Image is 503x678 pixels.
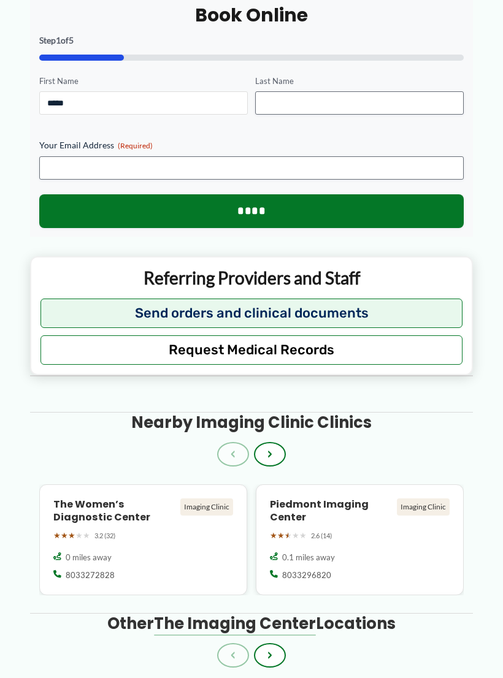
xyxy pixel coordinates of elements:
span: ★ [292,528,299,543]
button: › [254,643,286,668]
div: Imaging Clinic [180,498,233,516]
span: 8033296820 [282,569,331,581]
p: Step of [39,36,464,45]
span: 3.2 (32) [94,530,115,542]
label: Your Email Address [39,139,464,151]
h2: Book Online [39,3,464,27]
button: Request Medical Records [40,335,463,365]
button: ‹ [217,643,249,668]
span: ★ [83,528,90,543]
div: Imaging Clinic [397,498,450,516]
span: ★ [285,528,292,543]
span: ★ [68,528,75,543]
span: ★ [299,528,307,543]
a: Piedmont Imaging Center Imaging Clinic ★★★★★ 2.6 (14) 0.1 miles away 8033296820 [256,484,464,595]
span: 5 [69,35,74,45]
span: ‹ [231,649,236,662]
button: › [254,442,286,467]
h3: Nearby Imaging Clinic Clinics [131,413,372,433]
a: The Women’s Diagnostic Center Imaging Clinic ★★★★★ 3.2 (32) 0 miles away 8033272828 [39,484,247,595]
span: The Imaging Center [154,612,316,634]
h4: Piedmont Imaging Center [270,498,393,524]
span: › [267,649,272,662]
span: 2.6 (14) [311,530,332,542]
span: 8033272828 [66,569,115,581]
span: ★ [75,528,83,543]
h3: Other Locations [107,614,396,634]
p: Referring Providers and Staff [40,267,463,289]
h4: The Women’s Diagnostic Center [53,498,176,524]
span: 0.1 miles away [282,552,335,563]
span: ★ [277,528,285,543]
label: Last Name [255,75,464,87]
span: ★ [61,528,68,543]
label: First Name [39,75,248,87]
span: ★ [270,528,277,543]
span: ‹ [231,448,236,461]
span: 0 miles away [66,552,112,563]
span: ★ [53,528,61,543]
span: 1 [56,35,61,45]
span: › [267,448,272,461]
button: Send orders and clinical documents [40,299,463,328]
button: ‹ [217,442,249,467]
span: (Required) [118,141,153,150]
